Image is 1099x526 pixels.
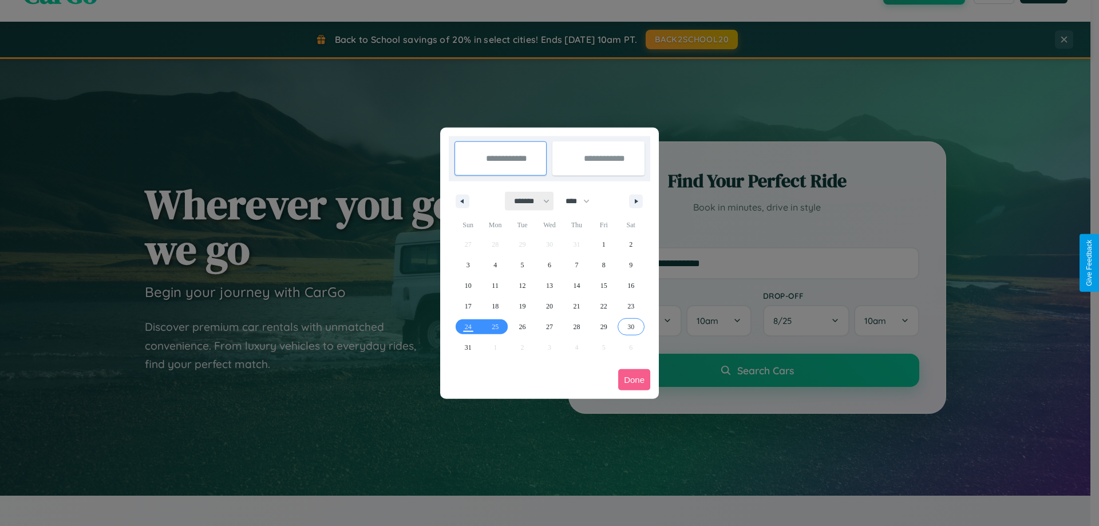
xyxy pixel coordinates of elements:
button: 21 [563,296,590,317]
button: 17 [454,296,481,317]
button: 24 [454,317,481,337]
span: 10 [465,275,472,296]
button: 27 [536,317,563,337]
button: 5 [509,255,536,275]
span: 1 [602,234,606,255]
span: Wed [536,216,563,234]
button: 1 [590,234,617,255]
button: 14 [563,275,590,296]
button: 4 [481,255,508,275]
button: 28 [563,317,590,337]
span: 22 [600,296,607,317]
div: Give Feedback [1085,240,1093,286]
span: 12 [519,275,526,296]
button: 25 [481,317,508,337]
button: 18 [481,296,508,317]
button: 3 [454,255,481,275]
button: 30 [618,317,645,337]
button: 13 [536,275,563,296]
span: 18 [492,296,499,317]
span: 27 [546,317,553,337]
button: 19 [509,296,536,317]
button: 7 [563,255,590,275]
span: 25 [492,317,499,337]
span: 14 [573,275,580,296]
span: Mon [481,216,508,234]
span: 20 [546,296,553,317]
span: 13 [546,275,553,296]
span: 17 [465,296,472,317]
span: 28 [573,317,580,337]
button: Done [618,369,650,390]
span: 11 [492,275,499,296]
span: 6 [548,255,551,275]
span: 21 [573,296,580,317]
span: 24 [465,317,472,337]
span: 31 [465,337,472,358]
button: 2 [618,234,645,255]
span: Tue [509,216,536,234]
span: Sat [618,216,645,234]
span: 3 [467,255,470,275]
button: 11 [481,275,508,296]
button: 9 [618,255,645,275]
span: 29 [600,317,607,337]
span: Sun [454,216,481,234]
span: 30 [627,317,634,337]
button: 12 [509,275,536,296]
span: Thu [563,216,590,234]
button: 22 [590,296,617,317]
button: 8 [590,255,617,275]
span: 19 [519,296,526,317]
span: 4 [493,255,497,275]
span: 8 [602,255,606,275]
span: 16 [627,275,634,296]
span: Fri [590,216,617,234]
button: 10 [454,275,481,296]
span: 15 [600,275,607,296]
span: 5 [521,255,524,275]
span: 2 [629,234,632,255]
button: 15 [590,275,617,296]
span: 9 [629,255,632,275]
span: 23 [627,296,634,317]
button: 26 [509,317,536,337]
button: 23 [618,296,645,317]
span: 7 [575,255,578,275]
button: 6 [536,255,563,275]
button: 16 [618,275,645,296]
button: 31 [454,337,481,358]
button: 29 [590,317,617,337]
button: 20 [536,296,563,317]
span: 26 [519,317,526,337]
